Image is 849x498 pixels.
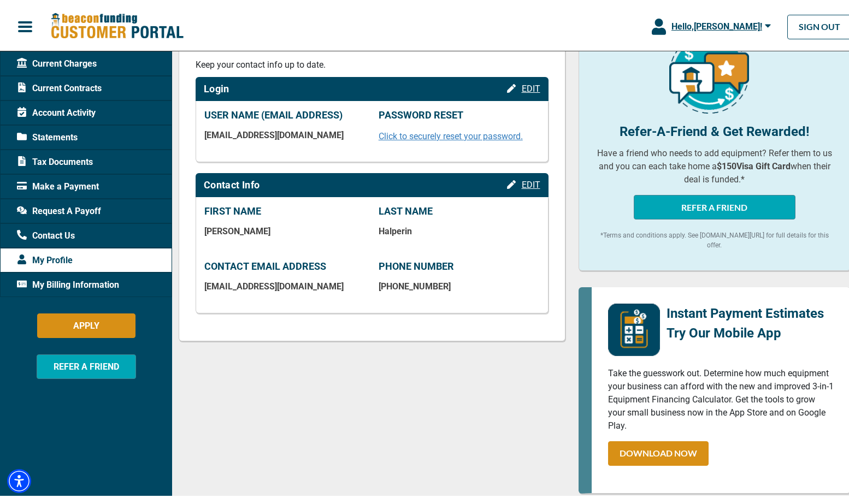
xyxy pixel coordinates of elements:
[204,81,229,93] h2: Login
[204,128,365,138] p: [EMAIL_ADDRESS][DOMAIN_NAME]
[379,258,540,270] p: PHONE NUMBER
[17,104,96,117] span: Account Activity
[379,224,540,234] p: Halperin
[17,203,101,216] span: Request A Payoff
[50,10,184,38] img: Beacon Funding Customer Portal Logo
[522,81,540,92] span: EDIT
[204,279,365,289] p: [EMAIL_ADDRESS][DOMAIN_NAME]
[596,228,834,248] p: *Terms and conditions apply. See [DOMAIN_NAME][URL] for full details for this offer.
[596,145,834,184] p: Have a friend who needs to add equipment? Refer them to us and you can each take home a when thei...
[196,56,549,69] p: Keep your contact info up to date.
[37,352,136,377] button: REFER A FRIEND
[379,107,540,119] p: PASSWORD RESET
[204,107,365,119] p: USER NAME (EMAIL ADDRESS)
[17,153,93,167] span: Tax Documents
[596,120,834,139] p: Refer-A-Friend & Get Rewarded!
[17,227,75,240] span: Contact Us
[608,439,709,464] a: DOWNLOAD NOW
[17,252,73,265] span: My Profile
[608,301,660,354] img: mobile-app-logo.png
[204,224,365,234] p: [PERSON_NAME]
[671,19,762,29] span: Hello, [PERSON_NAME] !
[379,203,540,215] p: LAST NAME
[634,193,795,217] button: REFER A FRIEND
[204,203,365,215] p: FIRST NAME
[379,279,540,289] p: [PHONE_NUMBER]
[667,301,824,321] p: Instant Payment Estimates
[17,80,102,93] span: Current Contracts
[7,467,31,491] div: Accessibility Menu
[379,129,523,139] a: Click to securely reset your password.
[522,177,540,188] span: EDIT
[608,365,834,430] p: Take the guesswork out. Determine how much equipment your business can afford with the new and im...
[17,276,119,289] span: My Billing Information
[204,258,365,270] p: CONTACT EMAIL ADDRESS
[204,177,260,189] h2: Contact Info
[17,129,78,142] span: Statements
[717,159,791,169] b: $150 Visa Gift Card
[667,321,824,341] p: Try Our Mobile App
[17,55,97,68] span: Current Charges
[17,178,99,191] span: Make a Payment
[669,32,749,111] img: refer-a-friend-icon.png
[37,311,135,336] button: APPLY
